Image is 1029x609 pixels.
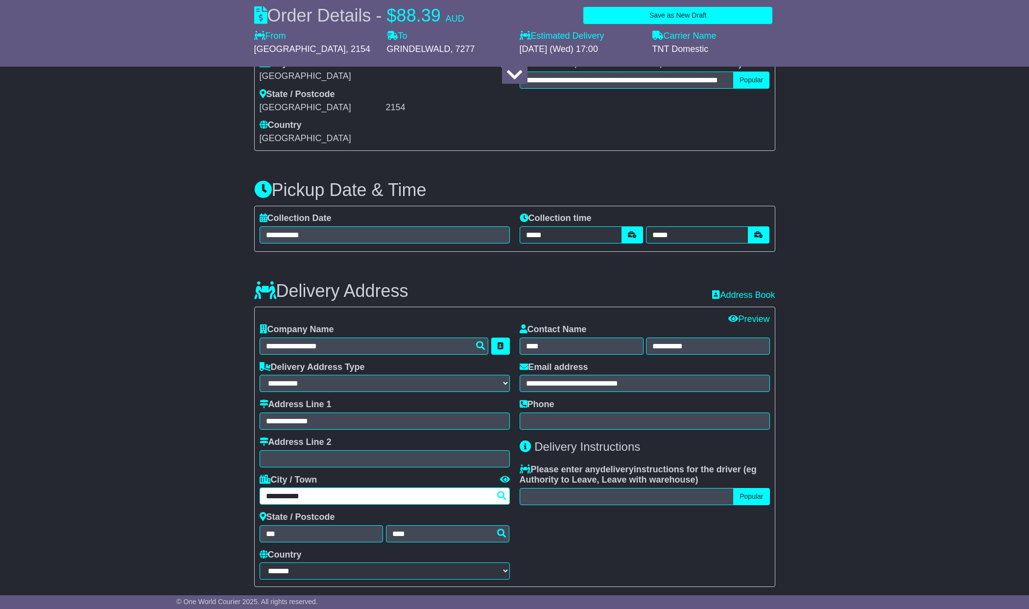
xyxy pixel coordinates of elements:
[260,71,510,82] div: [GEOGRAPHIC_DATA]
[520,362,588,373] label: Email address
[260,324,334,335] label: Company Name
[520,464,770,486] label: Please enter any instructions for the driver ( )
[386,102,510,113] div: 2154
[520,464,757,485] span: eg Authority to Leave, Leave with warehouse
[652,31,717,42] label: Carrier Name
[387,5,397,25] span: $
[260,399,332,410] label: Address Line 1
[260,133,351,143] span: [GEOGRAPHIC_DATA]
[260,550,302,560] label: Country
[260,89,335,100] label: State / Postcode
[520,31,643,42] label: Estimated Delivery
[260,437,332,448] label: Address Line 2
[254,44,346,54] span: [GEOGRAPHIC_DATA]
[446,14,464,24] span: AUD
[728,314,769,324] a: Preview
[260,512,335,523] label: State / Postcode
[600,464,634,474] span: delivery
[451,44,475,54] span: , 7277
[387,31,407,42] label: To
[520,324,587,335] label: Contact Name
[254,5,464,26] div: Order Details -
[260,102,383,113] div: [GEOGRAPHIC_DATA]
[260,362,365,373] label: Delivery Address Type
[387,44,451,54] span: GRINDELWALD
[520,399,554,410] label: Phone
[397,5,441,25] span: 88.39
[520,44,643,55] div: [DATE] (Wed) 17:00
[534,440,640,453] span: Delivery Instructions
[254,281,408,301] h3: Delivery Address
[176,598,318,606] span: © One World Courier 2025. All rights reserved.
[733,488,769,505] button: Popular
[583,7,772,24] button: Save as New Draft
[254,31,286,42] label: From
[652,44,775,55] div: TNT Domestic
[712,290,775,300] a: Address Book
[254,180,775,200] h3: Pickup Date & Time
[260,475,317,486] label: City / Town
[346,44,370,54] span: , 2154
[260,120,302,131] label: Country
[260,213,332,224] label: Collection Date
[520,213,592,224] label: Collection time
